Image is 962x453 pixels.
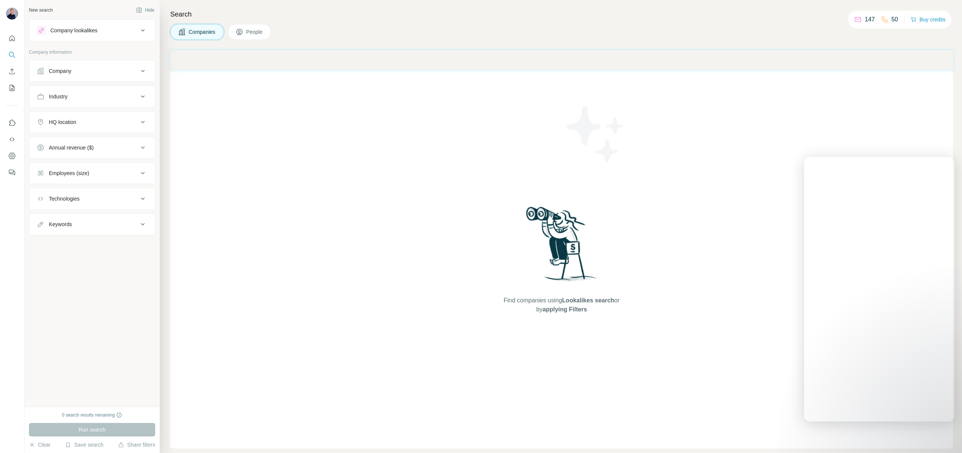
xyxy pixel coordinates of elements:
[189,28,216,36] span: Companies
[865,15,875,24] p: 147
[501,296,622,314] span: Find companies using or by
[6,8,18,20] img: Avatar
[49,195,80,202] div: Technologies
[6,116,18,130] button: Use Surfe on LinkedIn
[29,164,155,182] button: Employees (size)
[29,21,155,39] button: Company lookalikes
[49,118,76,126] div: HQ location
[29,62,155,80] button: Company
[6,48,18,62] button: Search
[6,81,18,95] button: My lists
[6,65,18,78] button: Enrich CSV
[49,169,89,177] div: Employees (size)
[911,14,945,25] button: Buy credits
[523,205,601,288] img: Surfe Illustration - Woman searching with binoculars
[29,441,50,448] button: Clear
[246,28,263,36] span: People
[804,157,954,421] iframe: Intercom live chat
[170,50,953,70] iframe: Banner
[29,139,155,157] button: Annual revenue ($)
[49,220,72,228] div: Keywords
[118,441,155,448] button: Share filters
[891,15,898,24] p: 50
[6,149,18,163] button: Dashboard
[50,27,97,34] div: Company lookalikes
[170,9,953,20] h4: Search
[49,144,94,151] div: Annual revenue ($)
[65,441,103,448] button: Save search
[62,412,123,418] div: 0 search results remaining
[29,88,155,106] button: Industry
[49,93,68,100] div: Industry
[562,297,614,304] span: Lookalikes search
[29,190,155,208] button: Technologies
[562,100,629,168] img: Surfe Illustration - Stars
[29,113,155,131] button: HQ location
[29,49,155,56] p: Company information
[29,215,155,233] button: Keywords
[6,133,18,146] button: Use Surfe API
[131,5,160,16] button: Hide
[6,32,18,45] button: Quick start
[6,166,18,179] button: Feedback
[936,427,954,445] iframe: Intercom live chat
[29,7,53,14] div: New search
[543,306,587,313] span: applying Filters
[49,67,71,75] div: Company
